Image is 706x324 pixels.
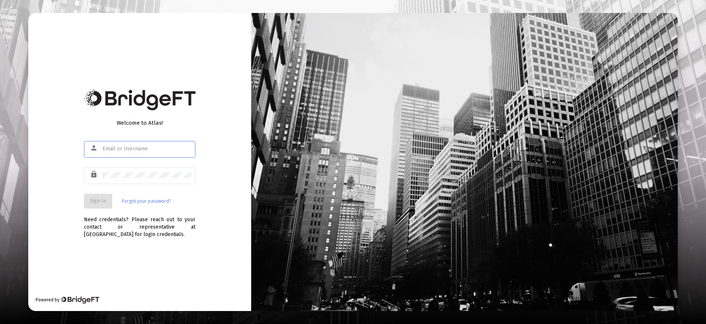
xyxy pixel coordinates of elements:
[84,89,195,110] img: Bridge Financial Technology Logo
[60,296,99,304] img: Bridge Financial Technology Logo
[90,198,106,204] span: Sign In
[84,209,195,238] div: Need credentials? Please reach out to your contact or representative at [GEOGRAPHIC_DATA] for log...
[36,296,99,304] div: Powered by
[84,119,195,127] div: Welcome to Atlas!
[103,146,192,152] input: Email or Username
[90,144,99,153] mat-icon: person
[90,170,99,179] mat-icon: lock
[122,197,171,205] a: Forgot your password?
[84,194,112,209] button: Sign In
